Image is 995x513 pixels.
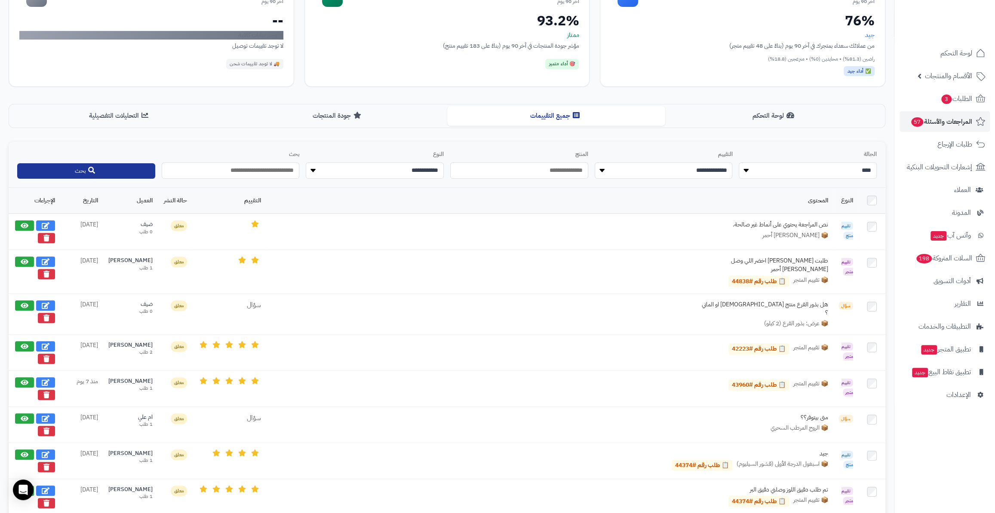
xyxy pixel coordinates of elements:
[158,188,192,214] th: حالة النشر
[60,188,103,214] th: التاريخ
[9,188,60,214] th: الإجراءات
[841,451,853,469] span: تقييم منتج
[762,231,828,240] span: 📦 [PERSON_NAME] أحمر
[934,275,971,287] span: أدوات التسويق
[838,415,853,423] span: سؤال
[921,345,937,354] span: جديد
[60,214,103,250] td: [DATE]
[108,486,153,494] div: [PERSON_NAME]
[844,66,875,76] div: ✅ أداء جيد
[954,184,971,196] span: العملاء
[108,449,153,458] div: [PERSON_NAME]
[900,43,990,64] a: لوحة التحكم
[912,368,928,377] span: جديد
[937,22,987,40] img: logo-2.png
[171,413,187,424] span: معلق
[900,271,990,291] a: أدوات التسويق
[930,229,971,241] span: وآتس آب
[728,379,789,391] a: 📋 طلب رقم #43960
[728,496,789,507] a: 📋 طلب رقم #44374
[611,31,875,40] div: جيد
[108,300,153,308] div: ضيف
[841,379,853,397] span: تقييم متجر
[793,276,828,287] span: 📦 تقييم المتجر
[841,342,853,360] span: تقييم متجر
[162,150,300,159] label: بحث
[841,222,853,240] span: تقييم منتج
[946,389,971,401] span: الإعدادات
[306,150,444,159] label: النوع
[17,163,155,179] button: بحث
[13,479,34,500] div: Open Intercom Messenger
[699,413,828,422] div: متى بيتوفر؟؟
[450,150,588,159] label: المنتج
[60,250,103,293] td: [DATE]
[900,134,990,155] a: طلبات الإرجاع
[952,207,971,219] span: المدونة
[911,366,971,378] span: تطبيق نقاط البيع
[108,265,153,272] div: 1 طلب
[699,256,828,273] div: طلبت [PERSON_NAME] اخضر اللي وصل [PERSON_NAME] أحمر
[60,370,103,406] td: منذ 7 يوم
[940,93,972,105] span: الطلبات
[841,258,853,276] span: تقييم متجر
[60,334,103,370] td: [DATE]
[19,41,283,50] div: لا توجد تقييمات توصيل
[266,188,833,214] th: المحتوى
[941,95,952,104] span: 3
[900,248,990,269] a: السلات المتروكة198
[19,14,283,27] div: --
[108,308,153,315] div: 0 طلب
[699,449,828,458] div: جيد
[611,41,875,50] div: من عملائك سعداء بمتجرك في آخر 90 يوم (بناءً على 48 تقييم متجر)
[915,252,972,264] span: السلات المتروكة
[739,150,877,159] label: الحالة
[108,220,153,229] div: ضيف
[19,31,283,40] div: لا توجد بيانات كافية
[171,377,187,388] span: معلق
[11,106,229,125] button: التحليلات التفصيلية
[737,460,828,471] span: 📦 اسبغول الدرجة الأولى (قشور السيليوم)
[315,41,579,50] div: مؤشر جودة المنتجات في آخر 90 يوم (بناءً على 183 تقييم منتج)
[672,460,732,471] a: 📋 طلب رقم #44374
[900,157,990,177] a: إشعارات التحويلات البنكية
[900,111,990,132] a: المراجعات والأسئلة57
[611,14,875,27] div: 76%
[229,106,447,125] button: جودة المنتجات
[315,31,579,40] div: ممتاز
[907,161,972,173] span: إشعارات التحويلات البنكية
[910,116,972,128] span: المراجعات والأسئلة
[793,496,828,507] span: 📦 تقييم المتجر
[925,70,972,82] span: الأقسام والمنتجات
[226,59,283,69] div: 🚚 لا توجد تقييمات شحن
[900,316,990,337] a: التطبيقات والخدمات
[838,302,853,310] span: سؤال
[900,180,990,200] a: العملاء
[108,341,153,349] div: [PERSON_NAME]
[192,188,266,214] th: التقييم
[171,220,187,231] span: معلق
[171,341,187,352] span: معلق
[103,188,158,214] th: العميل
[171,300,187,311] span: معلق
[108,413,153,421] div: ام علي
[171,256,187,267] span: معلق
[940,47,972,59] span: لوحة التحكم
[171,449,187,460] span: معلق
[611,55,875,63] div: راضين (81.3%) • محايدين (0%) • منزعجين (18.8%)
[771,424,828,432] span: 📦 الروج المرطب السحري
[108,377,153,385] div: [PERSON_NAME]
[108,349,153,356] div: 2 طلب
[699,220,828,229] div: نص المراجعة يحتوي على أنماط غير صالحة.
[247,300,261,310] span: سؤال
[955,298,971,310] span: التقارير
[911,117,923,127] span: 57
[900,362,990,382] a: تطبيق نقاط البيعجديد
[793,343,828,354] span: 📦 تقييم المتجر
[247,413,261,423] span: سؤال
[833,188,858,214] th: النوع
[916,254,932,263] span: 198
[595,150,733,159] label: التقييم
[920,343,971,355] span: تطبيق المتجر
[900,293,990,314] a: التقارير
